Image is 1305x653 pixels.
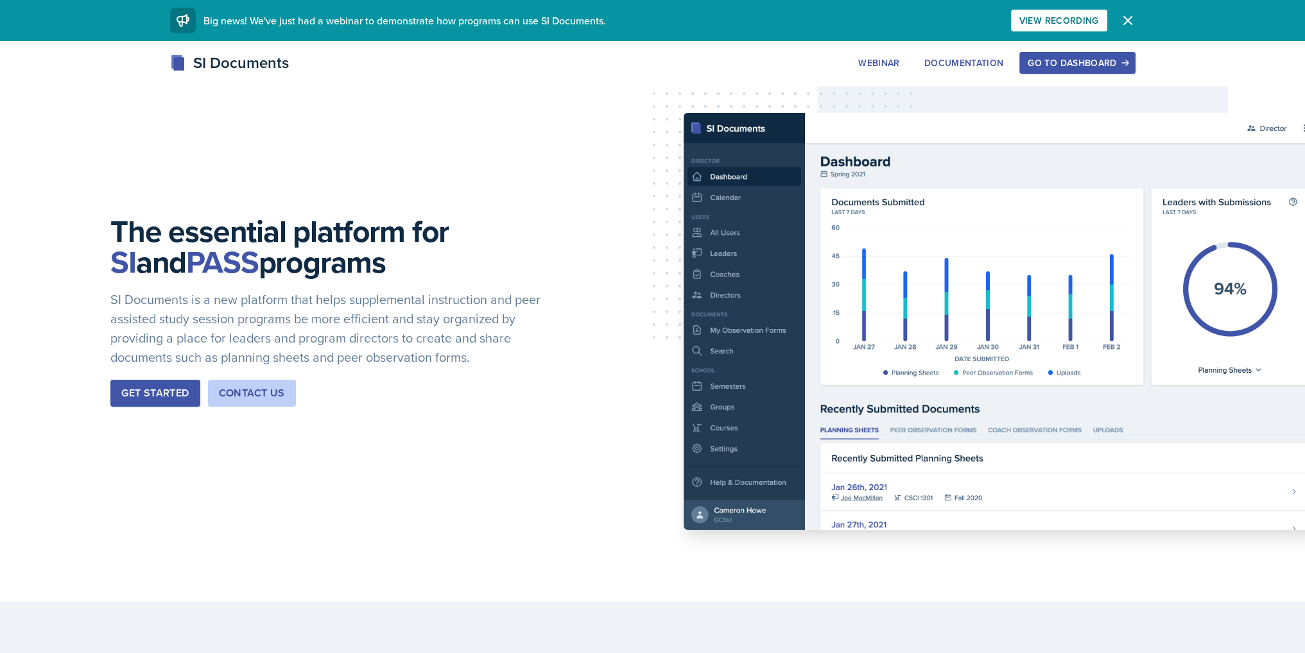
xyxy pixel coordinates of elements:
[110,380,200,407] button: Get Started
[1019,52,1135,74] button: Go to Dashboard
[1028,58,1127,68] div: Go to Dashboard
[924,58,1004,68] div: Documentation
[916,52,1012,74] button: Documentation
[170,51,289,74] div: SI Documents
[858,58,899,68] div: Webinar
[1019,15,1099,26] div: View Recording
[121,386,189,401] div: Get Started
[850,52,908,74] button: Webinar
[1011,10,1107,31] button: View Recording
[203,13,606,28] span: Big news! We've just had a webinar to demonstrate how programs can use SI Documents.
[208,380,296,407] button: Contact Us
[219,386,285,401] div: Contact Us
